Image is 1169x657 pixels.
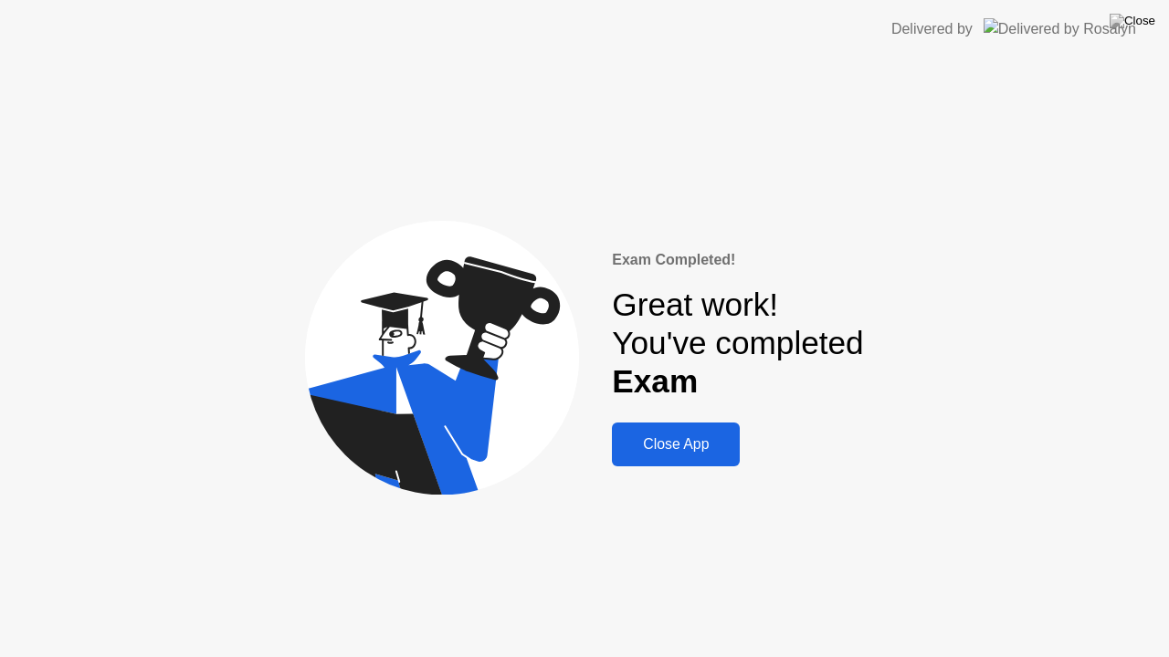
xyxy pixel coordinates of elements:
[612,249,863,271] div: Exam Completed!
[617,436,734,453] div: Close App
[891,18,973,40] div: Delivered by
[612,363,698,399] b: Exam
[984,18,1136,39] img: Delivered by Rosalyn
[612,422,740,466] button: Close App
[1110,14,1155,28] img: Close
[612,286,863,401] div: Great work! You've completed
